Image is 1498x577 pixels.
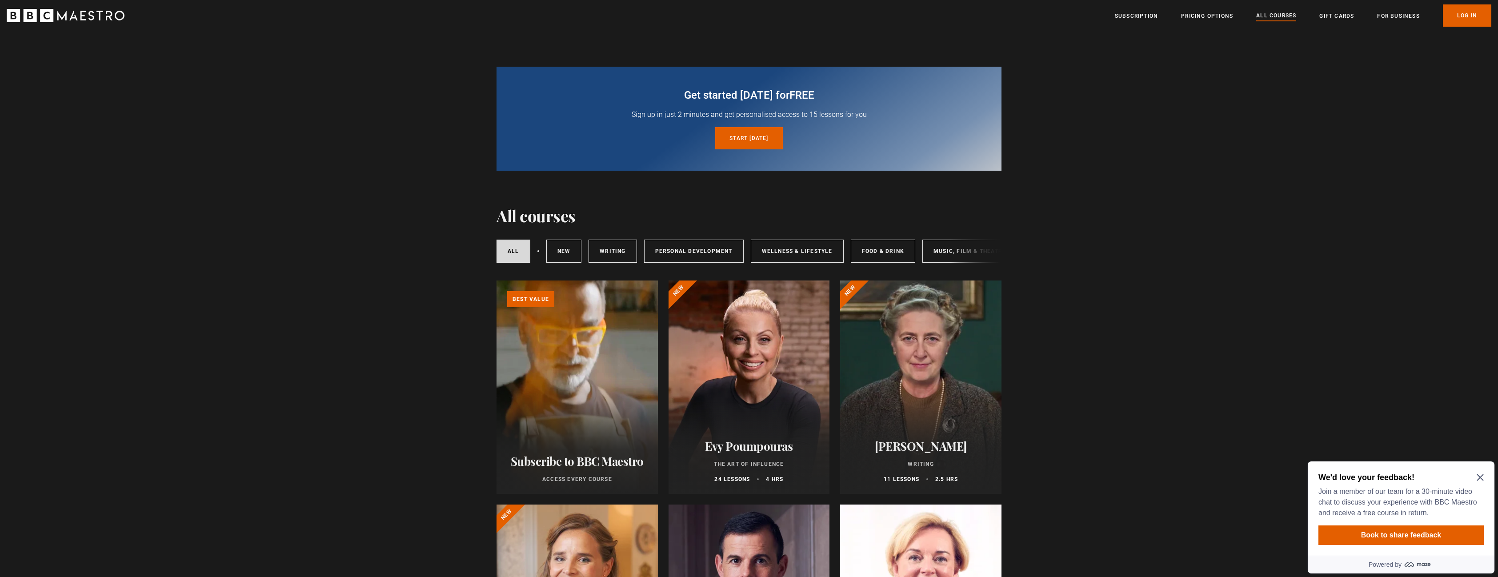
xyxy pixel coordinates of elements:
p: Best value [507,291,554,307]
p: 11 lessons [884,475,919,483]
a: All Courses [1256,11,1296,21]
p: 24 lessons [714,475,750,483]
p: The Art of Influence [679,460,819,468]
a: Pricing Options [1181,12,1233,20]
p: Join a member of our team for a 30-minute video chat to discuss your experience with BBC Maestro ... [14,39,176,71]
a: All [497,240,530,263]
h1: All courses [497,206,576,225]
h2: Get started [DATE] for [518,88,980,102]
a: Personal Development [644,240,744,263]
a: Writing [589,240,637,263]
a: Subscription [1115,12,1158,20]
a: Food & Drink [851,240,915,263]
button: Book to share feedback [14,78,180,98]
a: Log In [1443,4,1491,27]
a: Gift Cards [1319,12,1354,20]
p: 4 hrs [766,475,783,483]
span: free [789,89,814,101]
p: Sign up in just 2 minutes and get personalised access to 15 lessons for you [518,109,980,120]
h2: [PERSON_NAME] [851,439,991,453]
div: Optional study invitation [4,14,190,126]
a: New [546,240,582,263]
svg: BBC Maestro [7,9,124,22]
a: [PERSON_NAME] Writing 11 lessons 2.5 hrs New [840,280,1001,494]
a: For business [1377,12,1419,20]
nav: Primary [1115,4,1491,27]
a: Music, Film & Theatre [922,240,1017,263]
a: Wellness & Lifestyle [751,240,844,263]
h2: Evy Poumpouras [679,439,819,453]
a: Evy Poumpouras The Art of Influence 24 lessons 4 hrs New [669,280,830,494]
h2: We'd love your feedback! [14,25,176,36]
button: Close Maze Prompt [172,27,180,34]
a: Powered by maze [4,108,190,126]
p: Writing [851,460,991,468]
a: Start [DATE] [715,127,782,149]
p: 2.5 hrs [935,475,958,483]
